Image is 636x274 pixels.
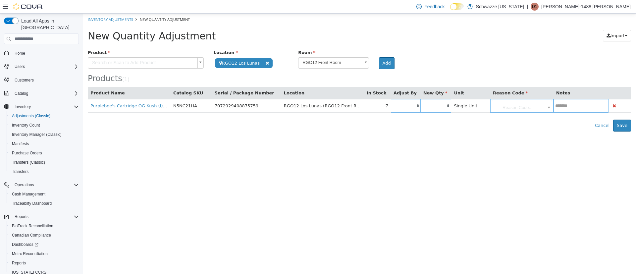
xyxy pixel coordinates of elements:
a: Reports [9,259,28,267]
button: Delete Product [528,88,535,96]
a: Metrc Reconciliation [9,250,50,258]
span: Home [15,51,25,56]
span: D1 [532,3,537,11]
span: Inventory Count [12,123,40,128]
span: Cash Management [9,190,79,198]
button: Save [530,106,548,118]
span: Catalog [12,89,79,97]
span: Traceabilty Dashboard [12,201,52,206]
a: Transfers (Classic) [9,158,48,166]
span: Feedback [424,3,445,10]
td: 7 [281,85,308,99]
span: Metrc Reconciliation [9,250,79,258]
button: Operations [12,181,37,189]
span: Reports [9,259,79,267]
a: Canadian Compliance [9,231,54,239]
span: RGO12 Los Lunas (RGO12 Front Room) [201,90,285,95]
button: Cash Management [7,190,81,199]
span: Operations [12,181,79,189]
a: Transfers [9,168,31,176]
span: BioTrack Reconciliation [9,222,79,230]
span: Purchase Orders [12,150,42,156]
button: Customers [1,75,81,85]
span: New Quantity Adjustment [57,3,107,8]
small: ( ) [39,63,47,69]
span: Adjustments (Classic) [9,112,79,120]
button: Location [201,76,223,83]
a: Cash Management [9,190,48,198]
td: N5NC21HA [88,85,129,99]
button: Catalog [1,89,81,98]
span: Inventory Manager (Classic) [12,132,62,137]
span: Reports [12,260,26,266]
button: Inventory [1,102,81,111]
a: Dashboards [9,241,41,248]
a: Reason Code... [409,86,469,99]
input: Dark Mode [450,3,464,10]
span: New Quantity Adjustment [5,17,133,28]
button: Product Name [8,76,43,83]
span: Import [528,20,542,25]
span: Transfers (Classic) [12,160,45,165]
a: Inventory Manager (Classic) [9,131,64,138]
button: Reports [12,213,31,221]
a: Inventory Adjustments [5,3,50,8]
span: Inventory [12,103,79,111]
button: Import [520,16,548,28]
span: Transfers (Classic) [9,158,79,166]
button: Catalog SKU [90,76,122,83]
img: Cova [13,3,43,10]
span: 1 [41,63,45,69]
span: Search or Scan to Add Product [5,44,112,55]
button: Purchase Orders [7,148,81,158]
button: Catalog [12,89,31,97]
span: Users [12,63,79,71]
span: Single Unit [371,90,395,95]
button: Serial / Package Number [132,76,193,83]
span: Product [5,36,27,41]
span: Reason Code... [409,86,460,99]
span: Canadian Compliance [12,233,51,238]
button: Transfers (Classic) [7,158,81,167]
button: In Stock [284,76,305,83]
a: Home [12,49,28,57]
a: BioTrack Reconciliation [9,222,56,230]
button: Operations [1,180,81,190]
span: Manifests [12,141,29,146]
button: Inventory [12,103,33,111]
span: New Qty [341,77,365,82]
button: Cancel [508,106,530,118]
p: [PERSON_NAME]-1488 [PERSON_NAME] [541,3,631,11]
a: Purplebee's Cartridge OG Kush (I) 1g [8,90,87,95]
a: Inventory Count [9,121,43,129]
span: Adjustments (Classic) [12,113,50,119]
span: Location [131,36,155,41]
button: Home [1,48,81,58]
span: Users [15,64,25,69]
span: Reports [12,213,79,221]
button: Notes [473,76,489,83]
a: Purchase Orders [9,149,45,157]
button: Reports [7,258,81,268]
span: Reason Code [410,77,445,82]
button: Traceabilty Dashboard [7,199,81,208]
span: Inventory [15,104,31,109]
span: Purchase Orders [9,149,79,157]
button: Users [1,62,81,71]
span: Traceabilty Dashboard [9,199,79,207]
a: Search or Scan to Add Product [5,44,121,55]
a: Manifests [9,140,31,148]
span: BioTrack Reconciliation [12,223,53,229]
button: Inventory Count [7,121,81,130]
button: Reports [1,212,81,221]
button: Adjustments (Classic) [7,111,81,121]
td: 7072929408875759 [129,85,198,99]
button: BioTrack Reconciliation [7,221,81,231]
span: Products [5,60,39,70]
a: Customers [12,76,36,84]
a: Dashboards [7,240,81,249]
p: Schwazze [US_STATE] [476,3,524,11]
span: Cash Management [12,192,45,197]
span: Inventory Count [9,121,79,129]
